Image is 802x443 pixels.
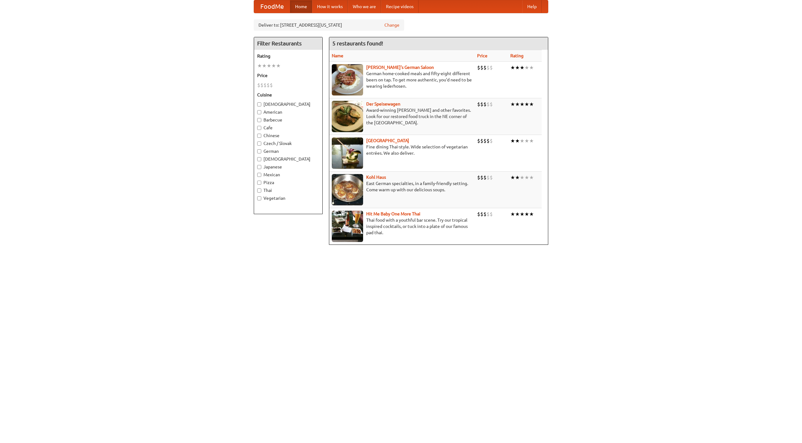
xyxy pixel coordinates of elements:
li: $ [267,82,270,89]
li: ★ [524,211,529,218]
li: $ [260,82,263,89]
label: Barbecue [257,117,319,123]
li: $ [480,211,483,218]
input: German [257,149,261,153]
ng-pluralize: 5 restaurants found! [332,40,383,46]
li: ★ [262,62,267,69]
a: Recipe videos [381,0,419,13]
input: Cafe [257,126,261,130]
li: $ [477,101,480,108]
li: $ [490,137,493,144]
img: speisewagen.jpg [332,101,363,132]
label: Mexican [257,172,319,178]
input: Chinese [257,134,261,138]
input: Czech / Slovak [257,142,261,146]
li: ★ [276,62,281,69]
li: ★ [524,64,529,71]
li: ★ [510,174,515,181]
img: babythai.jpg [332,211,363,242]
input: [DEMOGRAPHIC_DATA] [257,102,261,106]
li: $ [480,137,483,144]
li: $ [483,174,487,181]
li: $ [487,137,490,144]
img: kohlhaus.jpg [332,174,363,205]
a: Help [522,0,542,13]
a: Hit Me Baby One More Thai [366,211,420,216]
li: $ [487,211,490,218]
input: Thai [257,188,261,193]
li: $ [483,211,487,218]
h5: Price [257,72,319,79]
li: ★ [510,137,515,144]
li: ★ [515,101,520,108]
li: ★ [515,64,520,71]
a: Change [384,22,399,28]
li: $ [263,82,267,89]
li: $ [490,174,493,181]
a: Der Speisewagen [366,101,400,106]
li: ★ [524,101,529,108]
li: $ [490,101,493,108]
li: ★ [520,64,524,71]
h4: Filter Restaurants [254,37,322,50]
input: American [257,110,261,114]
li: ★ [529,174,534,181]
li: $ [477,211,480,218]
a: Kohl Haus [366,175,386,180]
li: ★ [520,137,524,144]
li: ★ [510,101,515,108]
a: How it works [312,0,348,13]
li: ★ [520,101,524,108]
li: ★ [510,211,515,218]
li: $ [257,82,260,89]
div: Deliver to: [STREET_ADDRESS][US_STATE] [254,19,404,31]
p: German home-cooked meals and fifty-eight different beers on tap. To get more authentic, you'd nee... [332,70,472,89]
p: Thai food with a youthful bar scene. Try our tropical inspired cocktails, or tuck into a plate of... [332,217,472,236]
li: ★ [520,211,524,218]
p: Fine dining Thai-style. Wide selection of vegetarian entrées. We also deliver. [332,144,472,156]
img: satay.jpg [332,137,363,169]
li: ★ [524,137,529,144]
li: $ [480,101,483,108]
a: [GEOGRAPHIC_DATA] [366,138,409,143]
li: $ [270,82,273,89]
label: Thai [257,187,319,193]
input: Mexican [257,173,261,177]
label: [DEMOGRAPHIC_DATA] [257,156,319,162]
li: ★ [520,174,524,181]
li: $ [480,64,483,71]
li: $ [487,174,490,181]
li: ★ [529,101,534,108]
li: $ [480,174,483,181]
li: ★ [267,62,271,69]
li: ★ [271,62,276,69]
li: $ [477,174,480,181]
li: $ [477,64,480,71]
li: ★ [515,211,520,218]
input: [DEMOGRAPHIC_DATA] [257,157,261,161]
li: $ [477,137,480,144]
li: ★ [515,137,520,144]
li: ★ [529,211,534,218]
input: Vegetarian [257,196,261,200]
label: Chinese [257,132,319,139]
li: $ [490,64,493,71]
a: FoodMe [254,0,290,13]
li: ★ [515,174,520,181]
input: Barbecue [257,118,261,122]
li: ★ [529,64,534,71]
label: Cafe [257,125,319,131]
li: $ [483,64,487,71]
a: [PERSON_NAME]'s German Saloon [366,65,434,70]
li: ★ [510,64,515,71]
h5: Rating [257,53,319,59]
a: Name [332,53,343,58]
a: Rating [510,53,523,58]
label: German [257,148,319,154]
img: esthers.jpg [332,64,363,95]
